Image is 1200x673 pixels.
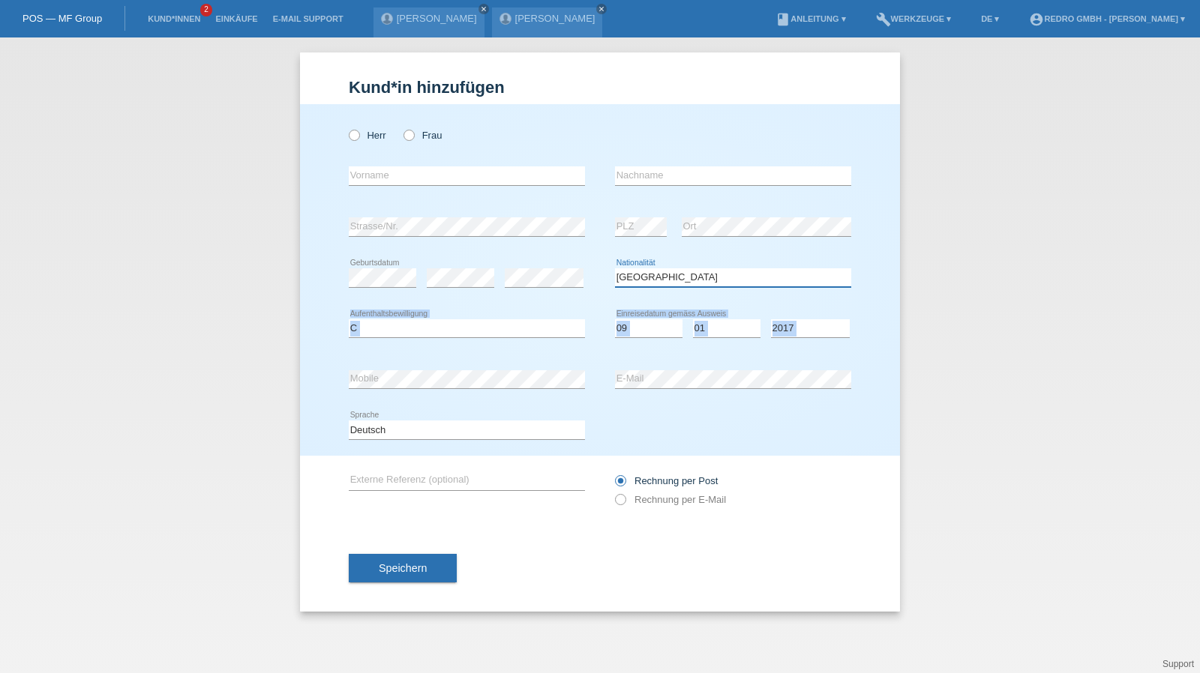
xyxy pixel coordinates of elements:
[876,12,891,27] i: build
[973,14,1006,23] a: DE ▾
[615,475,718,486] label: Rechnung per Post
[349,78,851,97] h1: Kund*in hinzufügen
[615,494,726,505] label: Rechnung per E-Mail
[200,4,212,16] span: 2
[868,14,959,23] a: buildWerkzeuge ▾
[480,5,487,13] i: close
[379,562,427,574] span: Speichern
[598,5,605,13] i: close
[515,13,595,24] a: [PERSON_NAME]
[349,130,386,141] label: Herr
[1162,659,1194,669] a: Support
[397,13,477,24] a: [PERSON_NAME]
[615,475,625,494] input: Rechnung per Post
[140,14,208,23] a: Kund*innen
[768,14,853,23] a: bookAnleitung ▾
[1029,12,1044,27] i: account_circle
[1021,14,1192,23] a: account_circleRedro GmbH - [PERSON_NAME] ▾
[403,130,442,141] label: Frau
[265,14,351,23] a: E-Mail Support
[349,130,358,139] input: Herr
[478,4,489,14] a: close
[403,130,413,139] input: Frau
[596,4,607,14] a: close
[208,14,265,23] a: Einkäufe
[615,494,625,513] input: Rechnung per E-Mail
[22,13,102,24] a: POS — MF Group
[349,554,457,582] button: Speichern
[775,12,790,27] i: book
